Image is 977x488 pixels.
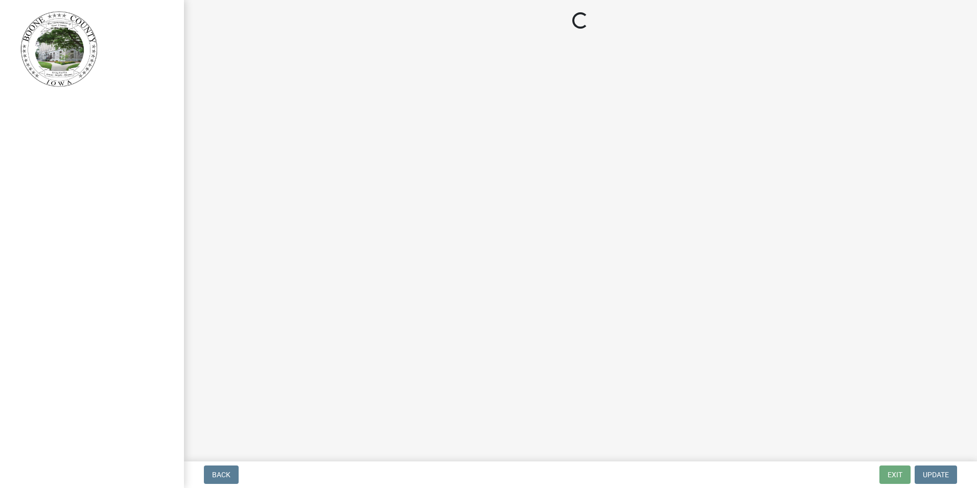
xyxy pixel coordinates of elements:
img: Boone County, Iowa [20,11,98,87]
button: Back [204,465,239,484]
button: Update [915,465,957,484]
span: Back [212,471,230,479]
button: Exit [879,465,911,484]
span: Update [923,471,949,479]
